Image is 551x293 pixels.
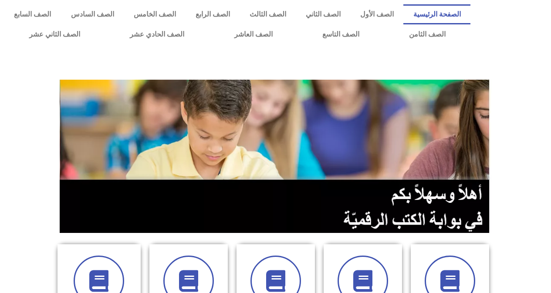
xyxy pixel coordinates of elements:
a: الصف الرابع [186,4,240,24]
a: الصف السابع [4,4,61,24]
a: الصف السادس [61,4,124,24]
a: الصف الثالث [240,4,296,24]
a: الصف الخامس [124,4,186,24]
a: الصف الثاني [296,4,350,24]
a: الصف التاسع [297,24,384,44]
a: الصف العاشر [210,24,297,44]
a: الصف الثاني عشر [4,24,105,44]
a: الصف الحادي عشر [105,24,209,44]
a: الصف الثامن [384,24,470,44]
a: الصفحة الرئيسية [403,4,470,24]
a: الصف الأول [350,4,403,24]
